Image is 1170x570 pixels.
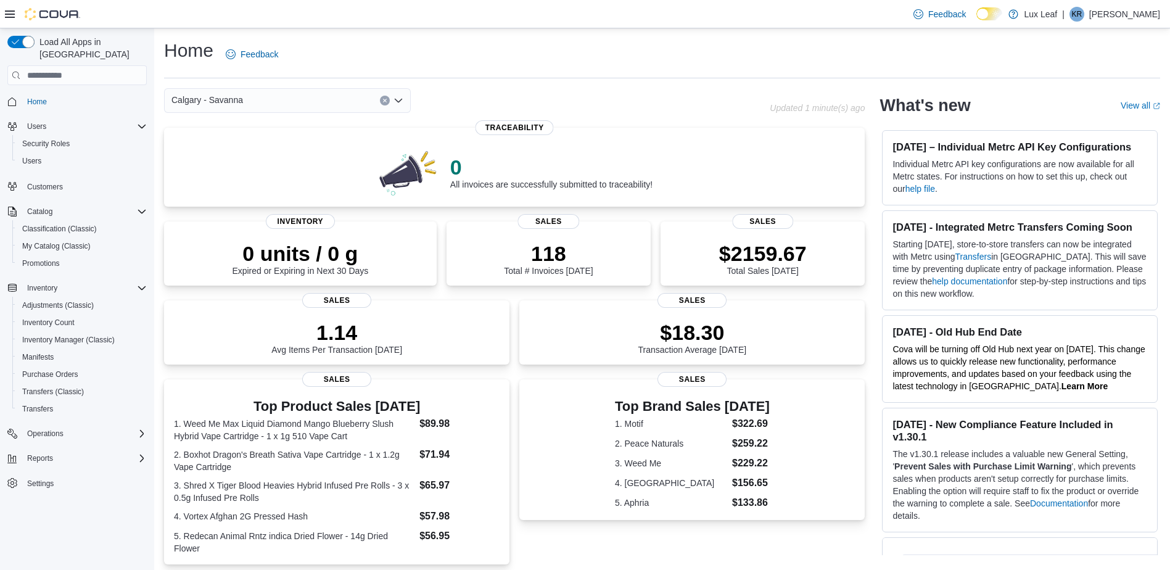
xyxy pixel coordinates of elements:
p: 0 units / 0 g [232,241,368,266]
nav: Complex example [7,88,147,524]
span: Inventory [27,283,57,293]
button: Clear input [380,96,390,105]
span: Settings [22,476,147,491]
span: Reports [22,451,147,466]
div: Transaction Average [DATE] [638,320,747,355]
span: Manifests [17,350,147,365]
h3: [DATE] - Old Hub End Date [892,326,1147,338]
span: Security Roles [17,136,147,151]
span: Operations [27,429,64,439]
a: Adjustments (Classic) [17,298,99,313]
h3: [DATE] – Individual Metrc API Key Configurations [892,141,1147,153]
span: Dark Mode [976,20,977,21]
a: Transfers [17,402,58,416]
a: My Catalog (Classic) [17,239,96,254]
span: Sales [302,293,371,308]
span: Inventory Count [22,318,75,328]
span: Sales [657,293,727,308]
span: Sales [732,214,793,229]
span: Traceability [476,120,554,135]
a: Customers [22,180,68,194]
p: $2159.67 [719,241,807,266]
span: Transfers [22,404,53,414]
span: Feedback [241,48,278,60]
span: My Catalog (Classic) [17,239,147,254]
span: Users [17,154,147,168]
a: Transfers (Classic) [17,384,89,399]
button: Settings [2,474,152,492]
span: Inventory Manager (Classic) [17,332,147,347]
img: 0 [376,147,440,197]
span: Load All Apps in [GEOGRAPHIC_DATA] [35,36,147,60]
dt: 3. Shred X Tiger Blood Heavies Hybrid Infused Pre Rolls - 3 x 0.5g Infused Pre Rolls [174,479,414,504]
span: Inventory Count [17,315,147,330]
strong: Learn More [1061,381,1108,391]
button: Catalog [2,203,152,220]
button: Inventory Count [12,314,152,331]
button: Reports [22,451,58,466]
button: Inventory [2,279,152,297]
button: Classification (Classic) [12,220,152,238]
dt: 1. Motif [615,418,727,430]
p: Lux Leaf [1024,7,1058,22]
span: Calgary - Savanna [171,93,243,107]
dt: 5. Redecan Animal Rntz indica Dried Flower - 14g Dried Flower [174,530,414,555]
span: Feedback [928,8,966,20]
span: Purchase Orders [22,370,78,379]
span: Inventory Manager (Classic) [22,335,115,345]
button: Home [2,93,152,110]
div: Total Sales [DATE] [719,241,807,276]
dt: 2. Peace Naturals [615,437,727,450]
button: Purchase Orders [12,366,152,383]
dd: $57.98 [419,509,500,524]
h2: What's new [880,96,970,115]
a: Documentation [1030,498,1088,508]
p: [PERSON_NAME] [1089,7,1160,22]
span: Catalog [22,204,147,219]
span: Promotions [22,258,60,268]
dd: $71.94 [419,447,500,462]
button: Open list of options [393,96,403,105]
span: Adjustments (Classic) [17,298,147,313]
button: My Catalog (Classic) [12,238,152,255]
a: Security Roles [17,136,75,151]
span: Customers [22,178,147,194]
a: Transfers [955,252,992,262]
span: Sales [302,372,371,387]
h3: Top Product Sales [DATE] [174,399,500,414]
span: Catalog [27,207,52,217]
span: Inventory [266,214,335,229]
span: Users [22,119,147,134]
h3: Top Brand Sales [DATE] [615,399,770,414]
button: Adjustments (Classic) [12,297,152,314]
span: Users [22,156,41,166]
span: Purchase Orders [17,367,147,382]
span: Inventory [22,281,147,295]
div: Total # Invoices [DATE] [504,241,593,276]
img: Cova [25,8,80,20]
a: help documentation [932,276,1007,286]
dt: 4. Vortex Afghan 2G Pressed Hash [174,510,414,522]
svg: External link [1153,102,1160,110]
span: Operations [22,426,147,441]
span: Reports [27,453,53,463]
a: Purchase Orders [17,367,83,382]
p: The v1.30.1 release includes a valuable new General Setting, ' ', which prevents sales when produ... [892,448,1147,522]
dd: $322.69 [732,416,770,431]
button: Promotions [12,255,152,272]
a: Feedback [908,2,971,27]
button: Users [2,118,152,135]
a: Classification (Classic) [17,221,102,236]
div: All invoices are successfully submitted to traceability! [450,155,653,189]
div: Expired or Expiring in Next 30 Days [232,241,368,276]
dd: $65.97 [419,478,500,493]
span: Cova will be turning off Old Hub next year on [DATE]. This change allows us to quickly release ne... [892,344,1145,391]
button: Transfers [12,400,152,418]
dt: 1. Weed Me Max Liquid Diamond Mango Blueberry Slush Hybrid Vape Cartridge - 1 x 1g 510 Vape Cart [174,418,414,442]
span: Classification (Classic) [22,224,97,234]
button: Inventory Manager (Classic) [12,331,152,349]
input: Dark Mode [976,7,1002,20]
button: Operations [2,425,152,442]
button: Customers [2,177,152,195]
span: Security Roles [22,139,70,149]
